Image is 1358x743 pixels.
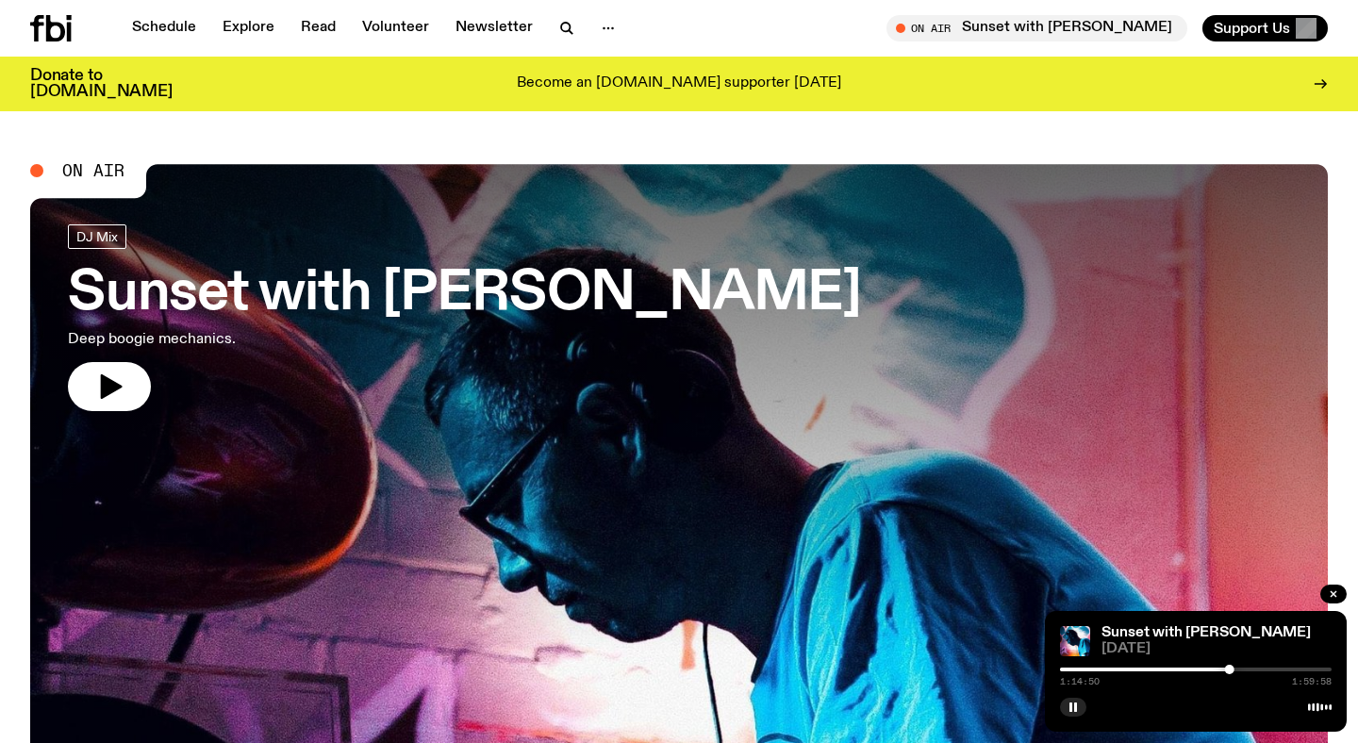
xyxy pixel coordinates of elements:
[886,15,1187,41] button: On AirSunset with [PERSON_NAME]
[68,224,126,249] a: DJ Mix
[68,268,861,321] h3: Sunset with [PERSON_NAME]
[290,15,347,41] a: Read
[1292,677,1332,686] span: 1:59:58
[1101,642,1332,656] span: [DATE]
[1101,625,1311,640] a: Sunset with [PERSON_NAME]
[1214,20,1290,37] span: Support Us
[517,75,841,92] p: Become an [DOMAIN_NAME] supporter [DATE]
[76,229,118,243] span: DJ Mix
[30,68,173,100] h3: Donate to [DOMAIN_NAME]
[1202,15,1328,41] button: Support Us
[351,15,440,41] a: Volunteer
[1060,677,1100,686] span: 1:14:50
[62,162,124,179] span: On Air
[68,224,861,411] a: Sunset with [PERSON_NAME]Deep boogie mechanics.
[211,15,286,41] a: Explore
[68,328,551,351] p: Deep boogie mechanics.
[121,15,207,41] a: Schedule
[1060,626,1090,656] img: Simon Caldwell stands side on, looking downwards. He has headphones on. Behind him is a brightly ...
[444,15,544,41] a: Newsletter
